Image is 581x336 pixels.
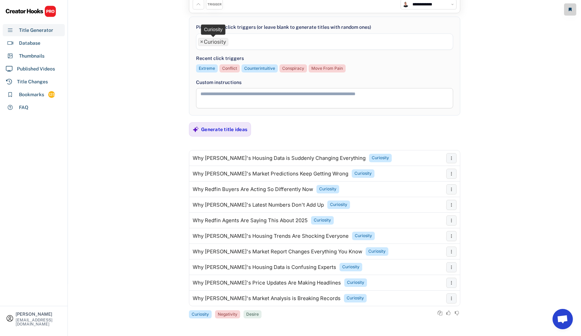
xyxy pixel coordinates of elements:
[342,264,360,270] div: Curiosity
[347,280,364,286] div: Curiosity
[355,233,372,239] div: Curiosity
[19,27,53,34] div: Title Generator
[193,218,308,223] div: Why Redfin Agents Are Saying This About 2025
[199,66,215,71] div: Extreme
[16,318,62,326] div: [EMAIL_ADDRESS][DOMAIN_NAME]
[372,155,389,161] div: Curiosity
[244,66,275,71] div: Counterintuitive
[193,187,313,192] div: Why Redfin Buyers Are Acting So Differently Now
[347,295,364,301] div: Curiosity
[319,186,336,192] div: Curiosity
[193,171,348,176] div: Why [PERSON_NAME]'s Market Predictions Keep Getting Wrong
[201,126,247,132] div: Generate title ideas
[354,171,372,176] div: Curiosity
[196,55,244,62] div: Recent click triggers
[19,104,28,111] div: FAQ
[218,312,237,317] div: Negativity
[192,312,209,317] div: Curiosity
[196,24,371,31] div: Pick up to 10 click triggers (or leave blank to generate titles with random ones)
[193,265,336,270] div: Why [PERSON_NAME]'s Housing Data is Confusing Experts
[193,202,324,208] div: Why [PERSON_NAME]'s Latest Numbers Don't Add Up
[368,249,386,254] div: Curiosity
[314,217,331,223] div: Curiosity
[193,233,349,239] div: Why [PERSON_NAME]'s Housing Trends Are Shocking Everyone
[17,65,55,72] div: Published Videos
[19,91,44,98] div: Bookmarks
[282,66,304,71] div: Conspiracy
[246,312,259,317] div: Desire
[311,66,343,71] div: Move From Pain
[19,52,44,60] div: Thumbnails
[330,202,347,208] div: Curiosity
[222,66,237,71] div: Conflict
[208,2,221,7] div: TRIGGER
[553,309,573,329] a: Open chat
[16,312,62,316] div: [PERSON_NAME]
[403,1,409,7] img: channels4_profile.jpg
[17,78,48,85] div: Title Changes
[196,79,453,86] div: Custom instructions
[5,5,56,17] img: CHPRO%20Logo.svg
[193,249,362,254] div: Why [PERSON_NAME]'s Market Report Changes Everything You Know
[193,280,341,286] div: Why [PERSON_NAME]'s Price Updates Are Making Headlines
[193,296,341,301] div: Why [PERSON_NAME]'s Market Analysis is Breaking Records
[198,38,228,46] li: Curiosity
[19,40,40,47] div: Database
[48,92,55,98] div: 125
[200,39,203,45] span: ×
[193,155,366,161] div: Why [PERSON_NAME]'s Housing Data is Suddenly Changing Everything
